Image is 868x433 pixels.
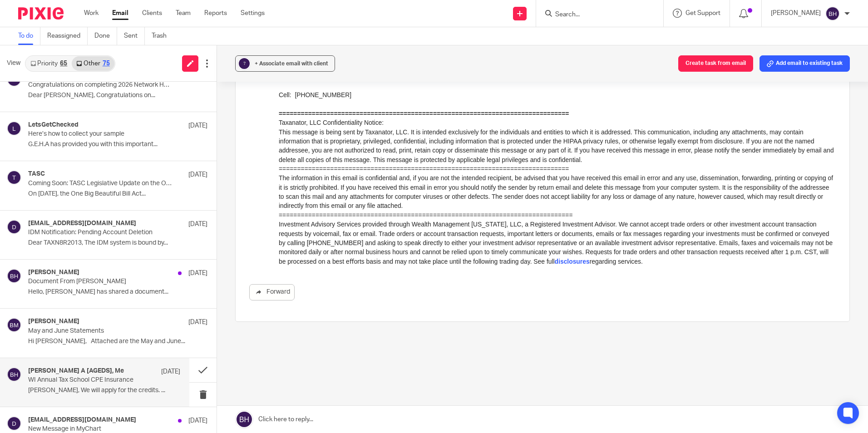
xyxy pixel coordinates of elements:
[188,318,207,327] p: [DATE]
[28,141,207,148] p: G.E.H.A has provided you with this important...
[28,416,136,424] h4: [EMAIL_ADDRESS][DOMAIN_NAME]
[28,367,124,375] h4: [PERSON_NAME] A [AGEDS], Me
[249,284,295,300] a: Forward
[7,220,21,234] img: svg%3E
[188,220,207,229] p: [DATE]
[241,9,265,18] a: Settings
[188,269,207,278] p: [DATE]
[255,61,328,66] span: + Associate email with client
[26,56,72,71] a: Priority65
[188,121,207,130] p: [DATE]
[28,180,172,187] p: Coming Soon: TASC Legislative Update on the OBBBA
[235,55,335,72] button: ? + Associate email with client
[7,59,20,68] span: View
[28,81,172,89] p: Congratulations on completing 2026 Network Health Medicare Sales Agent Training and Testing
[152,27,173,45] a: Trash
[28,327,172,335] p: May and June Statements
[142,9,162,18] a: Clients
[825,6,840,21] img: svg%3E
[84,9,99,18] a: Work
[276,346,311,353] a: disclosures
[161,367,180,376] p: [DATE]
[7,170,21,185] img: svg%3E
[28,170,45,178] h4: TASC
[18,27,40,45] a: To do
[28,239,207,247] p: Dear TAXN8R2013, The IDM system is bound by...
[60,60,67,67] div: 65
[7,367,21,382] img: svg%3E
[7,269,21,283] img: svg%3E
[94,27,117,45] a: Done
[124,27,145,45] a: Sent
[7,416,21,431] img: svg%3E
[72,56,114,71] a: Other75
[18,7,64,20] img: Pixie
[112,9,128,18] a: Email
[771,9,821,18] p: [PERSON_NAME]
[47,27,88,45] a: Reassigned
[28,425,172,433] p: New Message in MyChart
[28,278,172,285] p: Document From [PERSON_NAME]
[28,190,207,198] p: On [DATE], the One Big Beautiful Bill Act...
[7,121,21,136] img: svg%3E
[28,229,172,236] p: IDM Notification: Pending Account Deletion
[28,376,150,384] p: WI Annual Tax School CPE Insurance
[239,58,250,69] div: ?
[28,121,79,129] h4: LetsGetChecked
[7,318,21,332] img: svg%3E
[28,220,136,227] h4: [EMAIL_ADDRESS][DOMAIN_NAME]
[759,55,850,72] button: Add email to existing task
[686,10,720,16] span: Get Support
[678,55,753,72] button: Create task from email
[28,92,207,99] p: Dear [PERSON_NAME], Congratulations on...
[28,387,180,394] p: [PERSON_NAME], We will apply for the credits. ...
[28,269,79,276] h4: [PERSON_NAME]
[103,60,110,67] div: 75
[28,130,172,138] p: Here’s how to collect your sample
[188,170,207,179] p: [DATE]
[176,9,191,18] a: Team
[188,416,207,425] p: [DATE]
[554,11,636,19] input: Search
[28,288,207,296] p: Hello, [PERSON_NAME] has shared a document...
[204,9,227,18] a: Reports
[28,338,207,345] p: Hi [PERSON_NAME], Attached are the May and June...
[28,318,79,325] h4: [PERSON_NAME]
